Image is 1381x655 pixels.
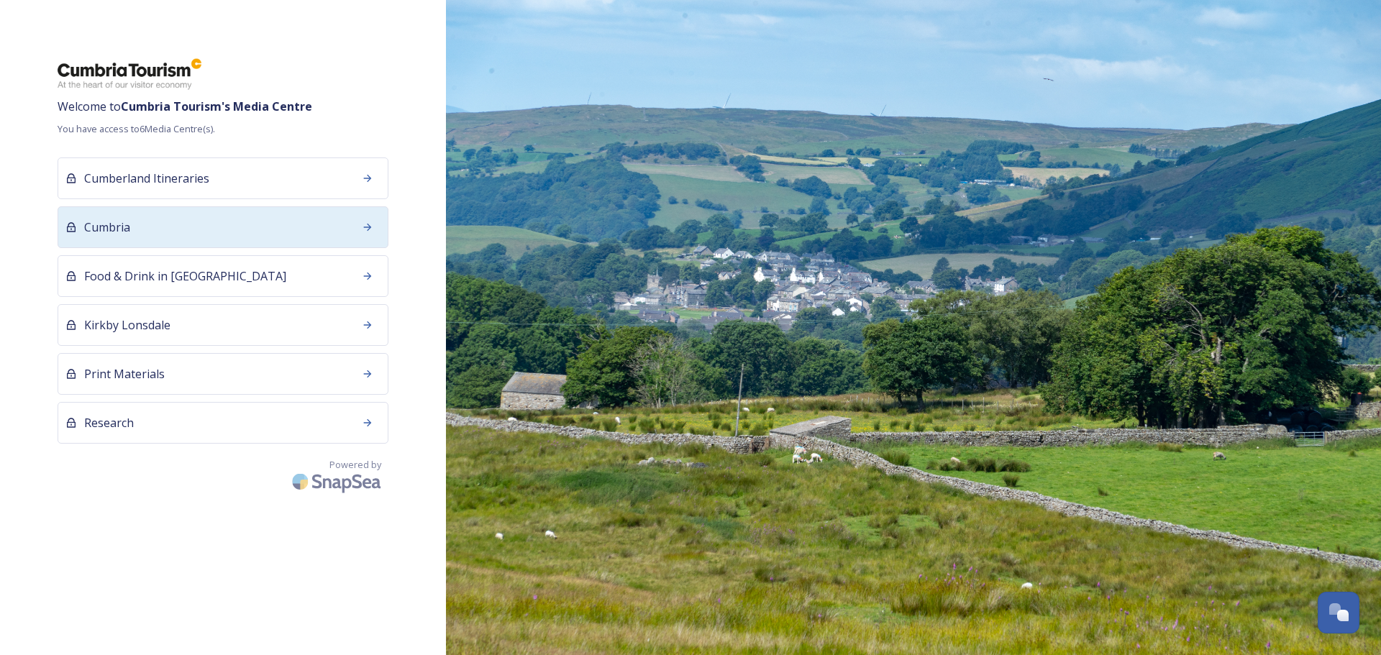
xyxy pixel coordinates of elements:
[58,98,388,115] span: Welcome to
[84,414,134,431] span: Research
[58,157,388,206] a: Cumberland Itineraries
[84,267,286,285] span: Food & Drink in [GEOGRAPHIC_DATA]
[329,458,381,472] span: Powered by
[58,402,388,451] a: Research
[84,365,165,383] span: Print Materials
[1318,592,1359,633] button: Open Chat
[84,316,170,334] span: Kirkby Lonsdale
[58,353,388,402] a: Print Materials
[58,122,388,136] span: You have access to 6 Media Centre(s).
[58,58,201,91] img: ct_logo.png
[121,99,312,114] strong: Cumbria Tourism 's Media Centre
[58,304,388,353] a: Kirkby Lonsdale
[58,255,388,304] a: Food & Drink in [GEOGRAPHIC_DATA]
[58,206,388,255] a: Cumbria
[84,219,130,236] span: Cumbria
[84,170,209,187] span: Cumberland Itineraries
[288,464,388,498] img: SnapSea Logo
